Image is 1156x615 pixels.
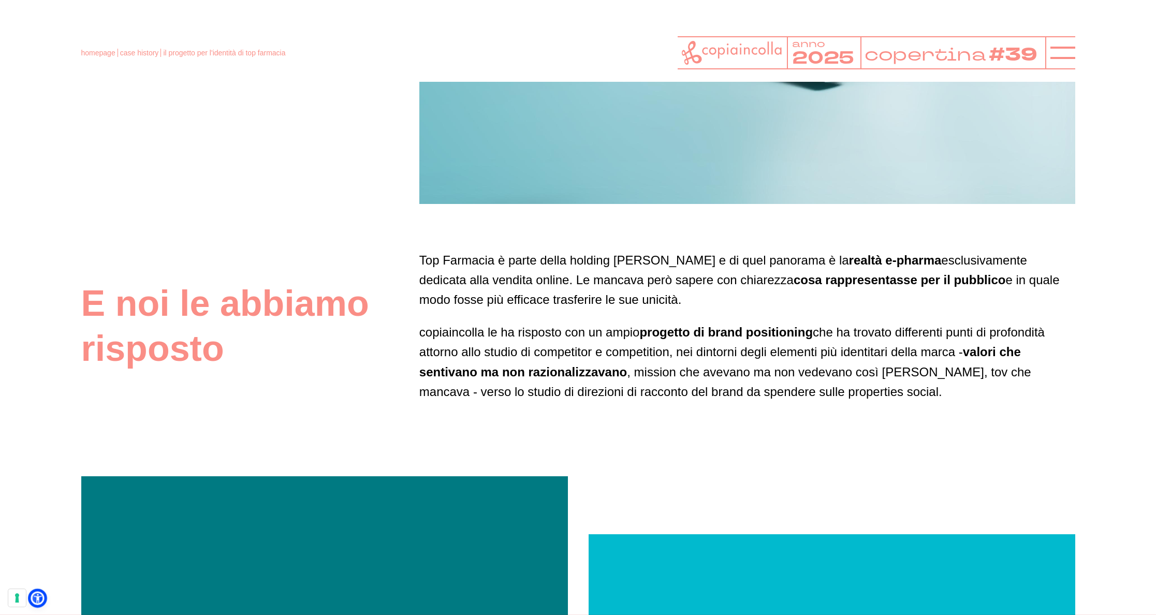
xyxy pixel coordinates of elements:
strong: progetto di brand positioning [639,325,813,339]
span: il progetto per l'identità di top farmacia [163,49,285,57]
a: case history [120,49,159,57]
h2: E noi le abbiamo risposto [81,281,399,372]
a: Open Accessibility Menu [31,591,44,605]
strong: realtà e-pharma [849,253,942,267]
tspan: 2025 [792,46,854,70]
p: Top Farmacia è parte della holding [PERSON_NAME] e di quel panorama è la esclusivamente dedicata ... [419,251,1075,310]
tspan: copertina [865,42,988,67]
strong: valori che sentivano ma non razionalizzavano [419,345,1021,378]
a: homepage [81,49,115,57]
tspan: anno [792,37,825,50]
strong: cosa rappresentasse per il pubblico [794,273,1005,287]
tspan: #39 [991,42,1040,68]
button: Le tue preferenze relative al consenso per le tecnologie di tracciamento [8,589,26,607]
p: copiaincolla le ha risposto con un ampio che ha trovato differenti punti di profondità attorno al... [419,323,1075,402]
